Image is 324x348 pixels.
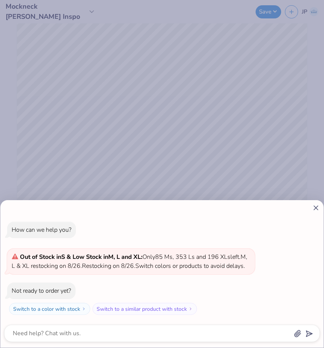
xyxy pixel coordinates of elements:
button: Switch to a similar product with stock [92,303,197,315]
img: Switch to a color with stock [82,307,86,311]
button: Switch to a color with stock [9,303,90,315]
img: Switch to a similar product with stock [188,307,193,311]
div: Not ready to order yet? [12,287,71,295]
span: Only 85 Ms, 353 Ls and 196 XLs left. M, L & XL restocking on 8/26. Restocking on 8/26. Switch col... [12,253,247,270]
div: How can we help you? [12,226,71,234]
strong: & Low Stock in M, L and XL : [67,253,142,261]
strong: Out of Stock in S [20,253,67,261]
